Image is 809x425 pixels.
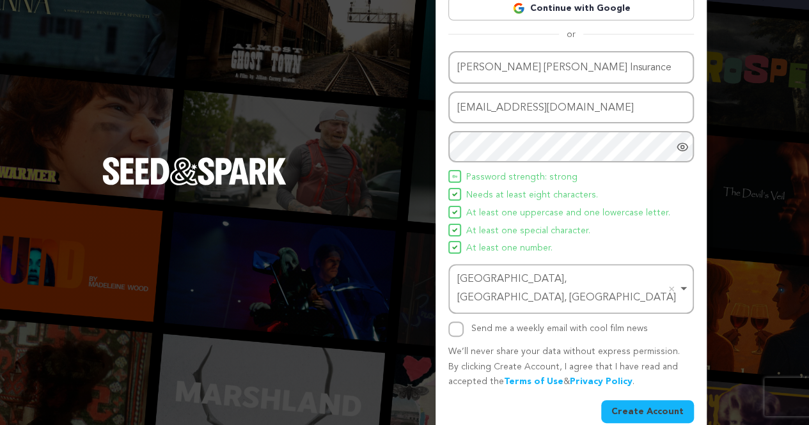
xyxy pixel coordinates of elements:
img: Seed&Spark Logo [102,157,287,185]
a: Seed&Spark Homepage [102,157,287,211]
span: or [559,28,583,41]
span: At least one uppercase and one lowercase letter. [466,206,670,221]
input: Email address [448,91,694,124]
div: [GEOGRAPHIC_DATA], [GEOGRAPHIC_DATA], [GEOGRAPHIC_DATA] [457,270,677,307]
button: Create Account [601,400,694,423]
img: Seed&Spark Icon [452,192,457,197]
span: Needs at least eight characters. [466,188,598,203]
span: At least one special character. [466,224,590,239]
img: Seed&Spark Icon [452,228,457,233]
img: Seed&Spark Icon [452,210,457,215]
img: Seed&Spark Icon [452,174,457,179]
input: Name [448,51,694,84]
p: We’ll never share your data without express permission. By clicking Create Account, I agree that ... [448,344,694,390]
span: At least one number. [466,241,553,256]
img: Seed&Spark Icon [452,245,457,250]
a: Terms of Use [504,377,563,386]
img: Google logo [512,2,525,15]
button: Remove item: 'ChIJ7cmZVwkRsYkRxTxC4m0-2L8' [665,282,678,295]
label: Send me a weekly email with cool film news [471,324,648,333]
a: Show password as plain text. Warning: this will display your password on the screen. [676,141,689,153]
span: Password strength: strong [466,170,577,185]
a: Privacy Policy [570,377,632,386]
